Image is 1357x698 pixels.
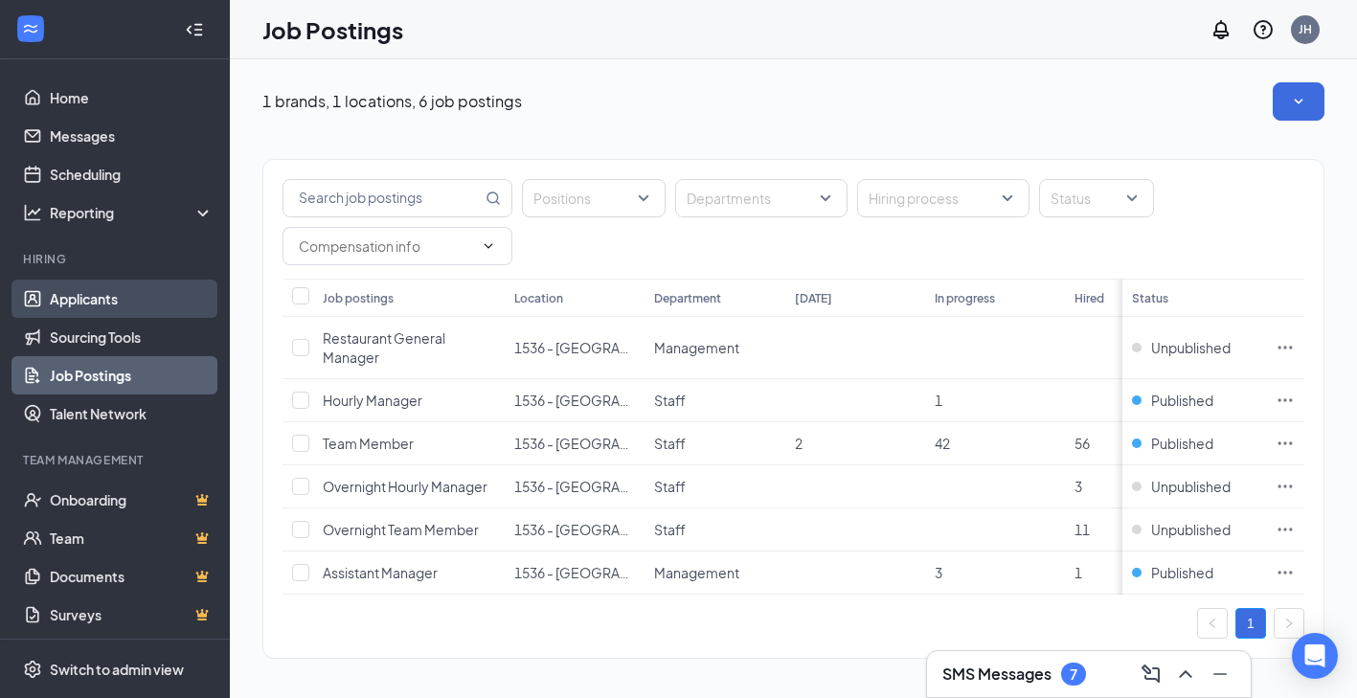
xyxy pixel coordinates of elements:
span: 3 [1074,478,1082,495]
svg: SmallChevronDown [1289,92,1308,111]
span: Assistant Manager [323,564,438,581]
td: 1536 - Sioux Falls, SD [505,422,645,465]
a: Sourcing Tools [50,318,214,356]
div: Location [514,290,563,306]
button: ChevronUp [1170,659,1201,689]
div: Team Management [23,452,210,468]
span: Management [654,564,739,581]
div: JH [1299,21,1312,37]
svg: Notifications [1210,18,1233,41]
button: Minimize [1205,659,1235,689]
td: Management [645,552,784,595]
span: Staff [654,521,686,538]
span: 1536 - [GEOGRAPHIC_DATA], [GEOGRAPHIC_DATA] [514,435,841,452]
button: SmallChevronDown [1273,82,1324,121]
div: Department [654,290,721,306]
svg: WorkstreamLogo [21,19,40,38]
a: Talent Network [50,394,214,433]
div: Job postings [323,290,394,306]
h1: Job Postings [262,13,403,46]
svg: Collapse [185,20,204,39]
input: Compensation info [299,236,473,257]
span: left [1207,618,1218,629]
button: right [1274,608,1304,639]
div: 7 [1070,666,1077,683]
svg: ChevronDown [481,238,496,254]
svg: Ellipses [1276,391,1295,410]
span: 1 [935,392,942,409]
span: 1536 - [GEOGRAPHIC_DATA], [GEOGRAPHIC_DATA] [514,478,841,495]
span: Published [1151,391,1213,410]
td: 1536 - Sioux Falls, SD [505,508,645,552]
td: 1536 - Sioux Falls, SD [505,379,645,422]
td: Management [645,317,784,379]
span: 1536 - [GEOGRAPHIC_DATA], [GEOGRAPHIC_DATA] [514,339,841,356]
th: In progress [925,279,1065,317]
a: Job Postings [50,356,214,394]
span: 1536 - [GEOGRAPHIC_DATA], [GEOGRAPHIC_DATA] [514,521,841,538]
span: Unpublished [1151,520,1231,539]
li: Next Page [1274,608,1304,639]
li: 1 [1235,608,1266,639]
span: Hourly Manager [323,392,422,409]
button: ComposeMessage [1136,659,1166,689]
span: 1 [1074,564,1082,581]
h3: SMS Messages [942,664,1052,685]
div: Hiring [23,251,210,267]
input: Search job postings [283,180,482,216]
svg: MagnifyingGlass [486,191,501,206]
td: Staff [645,422,784,465]
p: 1 brands, 1 locations, 6 job postings [262,91,522,112]
span: Staff [654,478,686,495]
span: Staff [654,435,686,452]
span: Unpublished [1151,338,1231,357]
svg: Settings [23,660,42,679]
th: [DATE] [785,279,925,317]
div: Open Intercom Messenger [1292,633,1338,679]
svg: QuestionInfo [1252,18,1275,41]
th: Status [1122,279,1266,317]
a: Home [50,79,214,117]
span: Published [1151,434,1213,453]
svg: ChevronUp [1174,663,1197,686]
span: 3 [935,564,942,581]
a: TeamCrown [50,519,214,557]
span: Management [654,339,739,356]
span: Team Member [323,435,414,452]
button: left [1197,608,1228,639]
td: 1536 - Sioux Falls, SD [505,465,645,508]
svg: Analysis [23,203,42,222]
td: Staff [645,379,784,422]
td: 1536 - Sioux Falls, SD [505,317,645,379]
svg: Ellipses [1276,477,1295,496]
svg: Ellipses [1276,520,1295,539]
span: 1536 - [GEOGRAPHIC_DATA], [GEOGRAPHIC_DATA] [514,564,841,581]
a: SurveysCrown [50,596,214,634]
span: right [1283,618,1295,629]
div: Switch to admin view [50,660,184,679]
th: Hired [1065,279,1205,317]
span: Unpublished [1151,477,1231,496]
a: DocumentsCrown [50,557,214,596]
div: Reporting [50,203,215,222]
span: 1536 - [GEOGRAPHIC_DATA], [GEOGRAPHIC_DATA] [514,392,841,409]
span: Overnight Team Member [323,521,479,538]
span: 11 [1074,521,1090,538]
td: Staff [645,465,784,508]
td: Staff [645,508,784,552]
a: Scheduling [50,155,214,193]
a: 1 [1236,609,1265,638]
span: Overnight Hourly Manager [323,478,487,495]
a: OnboardingCrown [50,481,214,519]
span: 2 [795,435,803,452]
span: Restaurant General Manager [323,329,445,366]
span: 56 [1074,435,1090,452]
svg: Minimize [1209,663,1232,686]
span: 42 [935,435,950,452]
svg: Ellipses [1276,434,1295,453]
svg: Ellipses [1276,563,1295,582]
a: Messages [50,117,214,155]
svg: Ellipses [1276,338,1295,357]
svg: ComposeMessage [1140,663,1163,686]
li: Previous Page [1197,608,1228,639]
